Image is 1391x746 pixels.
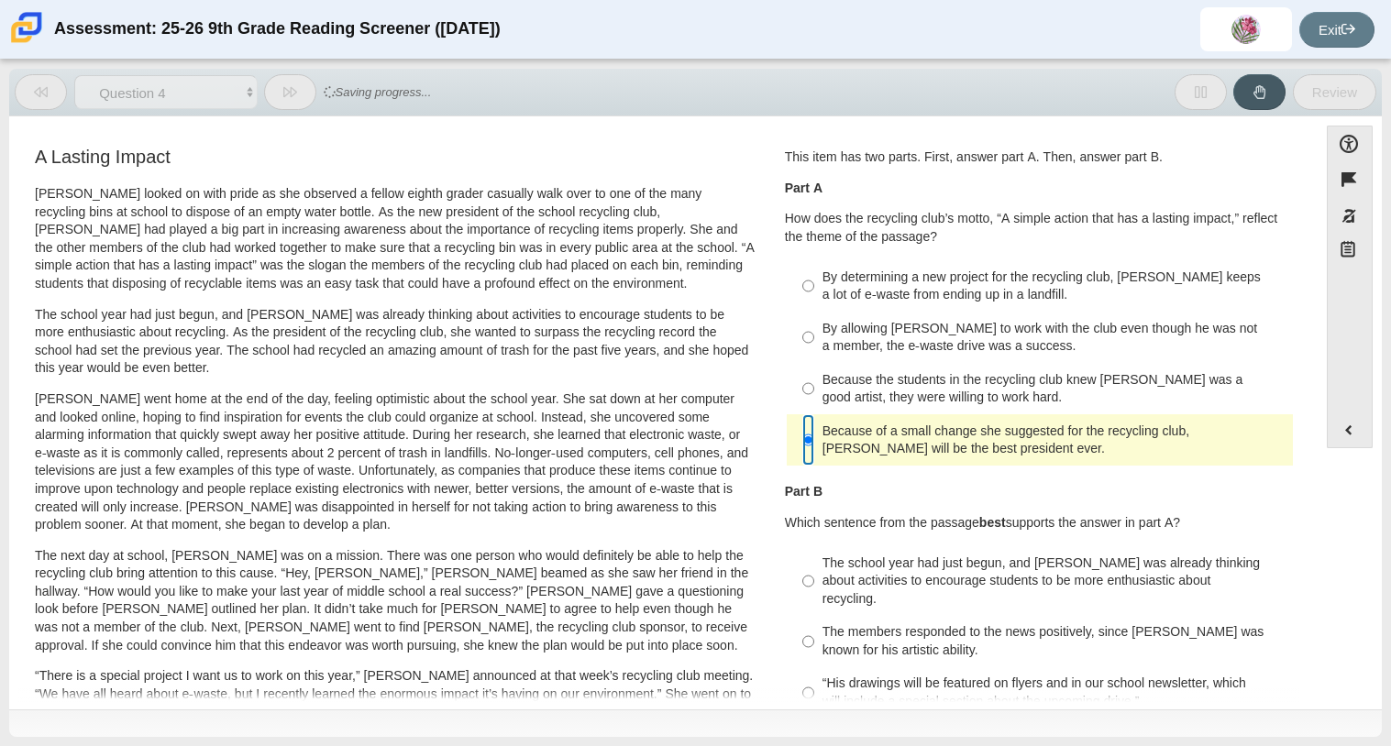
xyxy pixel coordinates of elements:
b: best [979,514,1006,531]
button: Raise Your Hand [1233,74,1286,110]
button: Expand menu. Displays the button labels. [1328,412,1372,447]
div: Assessment: 25-26 9th Grade Reading Screener ([DATE]) [54,7,501,51]
p: [PERSON_NAME] went home at the end of the day, feeling optimistic about the school year. She sat ... [35,390,755,534]
div: Assessment items [18,126,1308,702]
div: Because of a small change she suggested for the recycling club, [PERSON_NAME] will be the best pr... [822,422,1286,458]
span: Saving progress... [324,78,432,106]
div: The school year had just begun, and [PERSON_NAME] was already thinking about activities to encour... [822,554,1286,609]
p: Which sentence from the passage supports the answer in part A? [785,514,1295,532]
b: Part A [785,180,822,196]
h3: A Lasting Impact [35,147,755,167]
button: Flag item [1327,161,1373,197]
p: The next day at school, [PERSON_NAME] was on a mission. There was one person who would definitely... [35,547,755,655]
a: Exit [1299,12,1374,48]
div: By allowing [PERSON_NAME] to work with the club even though he was not a member, the e-waste driv... [822,320,1286,356]
p: This item has two parts. First, answer part A. Then, answer part B. [785,148,1295,167]
div: By determining a new project for the recycling club, [PERSON_NAME] keeps a lot of e-waste from en... [822,269,1286,304]
div: The members responded to the news positively, since [PERSON_NAME] was known for his artistic abil... [822,623,1286,659]
button: Notepad [1327,234,1373,271]
div: “His drawings will be featured on flyers and in our school newsletter, which will include a speci... [822,675,1286,710]
img: Carmen School of Science & Technology [7,8,46,47]
p: How does the recycling club’s motto, “A simple action that has a lasting impact,” reflect the the... [785,210,1295,246]
a: Carmen School of Science & Technology [7,34,46,49]
div: Because the students in the recycling club knew [PERSON_NAME] was a good artist, they were willin... [822,371,1286,407]
img: lilia.perry.gu2Oca [1231,15,1261,44]
p: [PERSON_NAME] looked on with pride as she observed a fellow eighth grader casually walk over to o... [35,185,755,293]
button: Review [1293,74,1376,110]
b: Part B [785,483,822,499]
p: The school year had just begun, and [PERSON_NAME] was already thinking about activities to encour... [35,306,755,378]
button: Toggle response masking [1327,198,1373,234]
button: Open Accessibility Menu [1327,126,1373,161]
